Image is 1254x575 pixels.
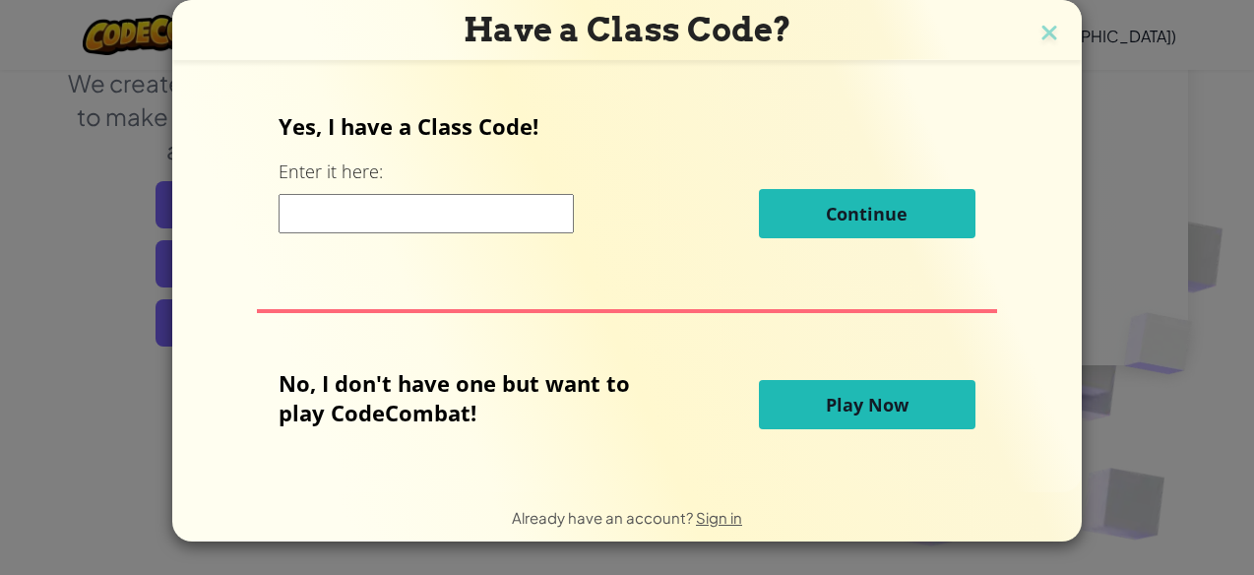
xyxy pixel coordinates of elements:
label: Enter it here: [279,160,383,184]
span: Have a Class Code? [464,10,791,49]
span: Play Now [826,393,909,416]
button: Play Now [759,380,975,429]
a: Sign in [696,508,742,527]
p: Yes, I have a Class Code! [279,111,974,141]
img: close icon [1036,20,1062,49]
span: Already have an account? [512,508,696,527]
p: No, I don't have one but want to play CodeCombat! [279,368,659,427]
button: Continue [759,189,975,238]
span: Continue [826,202,908,225]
